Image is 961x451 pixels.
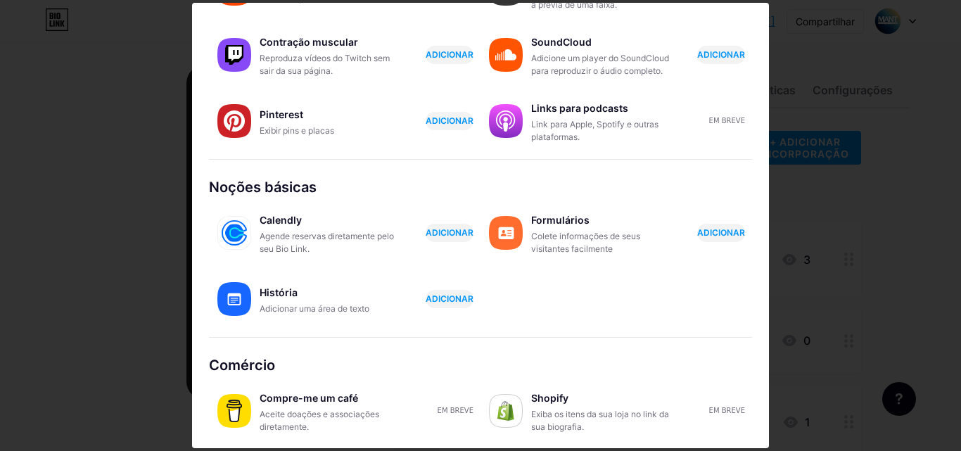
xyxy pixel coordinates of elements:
font: SoundCloud [531,36,592,48]
img: links de podcast [489,104,523,138]
font: ADICIONAR [426,49,473,60]
font: ADICIONAR [426,227,473,238]
button: ADICIONAR [697,224,745,242]
font: Em breve [709,407,745,414]
img: formulários [489,216,523,250]
img: compre-mecafé [217,394,251,428]
font: Pinterest [260,108,303,120]
font: Noções básicas [209,179,317,196]
font: ADICIONAR [426,115,473,126]
font: Exibir pins e placas [260,125,334,136]
button: ADICIONAR [426,46,473,64]
img: nuvem sonora [489,38,523,72]
font: Em breve [438,407,473,414]
font: ADICIONAR [697,227,745,238]
font: História [260,286,298,298]
button: ADICIONAR [697,46,745,64]
button: ADICIONAR [426,112,473,130]
font: Colete informações de seus visitantes facilmente [531,231,640,254]
font: ADICIONAR [426,293,473,304]
button: ADICIONAR [426,224,473,242]
img: Pinterest [217,104,251,138]
font: Adicione um player do SoundCloud para reproduzir o áudio completo. [531,53,669,76]
img: história [217,282,251,316]
font: Aceite doações e associações diretamente. [260,409,379,432]
font: Reproduza vídeos do Twitch sem sair da sua página. [260,53,390,76]
font: Calendly [260,214,302,226]
font: Adicionar uma área de texto [260,303,369,314]
font: Shopify [531,392,568,404]
font: Link para Apple, Spotify e outras plataformas. [531,119,658,142]
font: ADICIONAR [697,49,745,60]
img: Shopify [489,394,523,428]
font: Agende reservas diretamente pelo seu Bio Link. [260,231,394,254]
img: calendariamente [217,216,251,250]
font: Exiba os itens da sua loja no link da sua biografia. [531,409,669,432]
button: ADICIONAR [426,290,473,308]
font: Comércio [209,357,275,374]
font: Contração muscular [260,36,358,48]
font: Links para podcasts [531,102,628,114]
font: Compre-me um café [260,392,358,404]
font: Formulários [531,214,590,226]
font: Em breve [709,117,745,125]
img: contração muscular [217,38,251,72]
